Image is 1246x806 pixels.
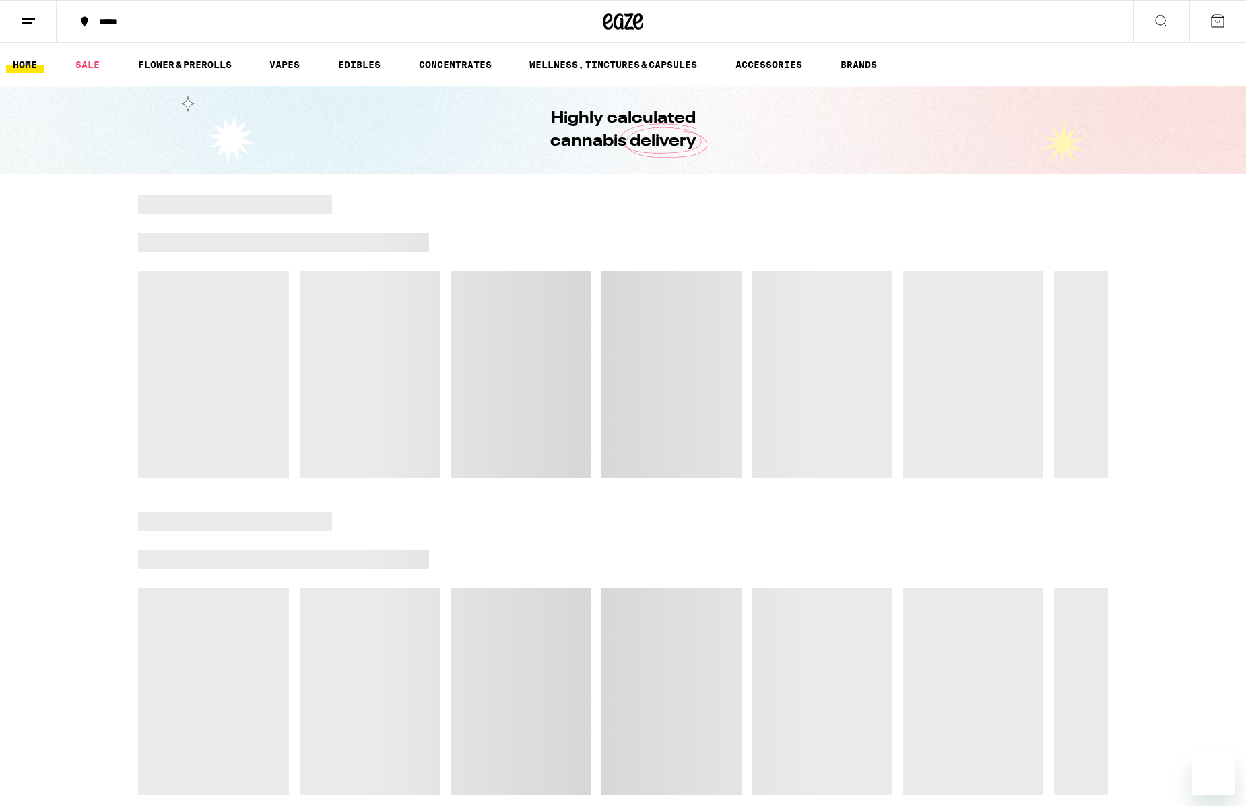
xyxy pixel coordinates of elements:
iframe: Button to launch messaging window [1192,752,1235,795]
a: EDIBLES [331,57,387,73]
a: BRANDS [834,57,884,73]
a: SALE [69,57,106,73]
a: CONCENTRATES [412,57,498,73]
a: WELLNESS, TINCTURES & CAPSULES [523,57,704,73]
a: ACCESSORIES [729,57,809,73]
a: HOME [6,57,44,73]
a: VAPES [263,57,306,73]
a: FLOWER & PREROLLS [131,57,238,73]
h1: Highly calculated cannabis delivery [512,107,734,153]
